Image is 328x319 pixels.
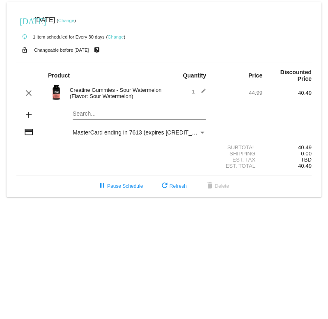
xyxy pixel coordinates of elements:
div: 40.49 [262,90,312,96]
span: Delete [205,183,229,189]
small: 1 item scheduled for Every 30 days [16,34,105,39]
small: Changeable before [DATE] [34,48,89,52]
span: Refresh [160,183,187,189]
div: Subtotal [213,144,262,150]
mat-icon: lock_open [20,45,30,55]
mat-icon: live_help [92,45,102,55]
mat-icon: credit_card [24,127,34,137]
input: Search... [73,111,206,117]
span: TBD [301,157,312,163]
div: Creatine Gummies - Sour Watermelon (Flavor: Sour Watermelon) [66,87,164,99]
strong: Product [48,72,70,79]
strong: Quantity [183,72,206,79]
mat-icon: add [24,110,34,120]
span: 40.49 [298,163,312,169]
mat-icon: [DATE] [20,16,30,25]
button: Pause Schedule [91,179,149,194]
mat-icon: edit [196,88,206,98]
small: ( ) [57,18,76,23]
span: Pause Schedule [97,183,143,189]
strong: Discounted Price [280,69,312,82]
a: Change [58,18,74,23]
button: Refresh [153,179,193,194]
button: Delete [198,179,236,194]
span: 1 [192,89,206,95]
mat-icon: autorenew [20,32,30,42]
img: Image-1-Creatine-Gummies-SW-1000Xx1000.png [48,84,64,100]
strong: Price [248,72,262,79]
mat-icon: clear [24,88,34,98]
mat-icon: delete [205,181,215,191]
div: Shipping [213,150,262,157]
div: Est. Total [213,163,262,169]
mat-select: Payment Method [73,129,206,136]
div: 40.49 [262,144,312,150]
small: ( ) [106,34,126,39]
mat-icon: refresh [160,181,170,191]
mat-icon: pause [97,181,107,191]
a: Change [108,34,124,39]
span: 0.00 [301,150,312,157]
span: MasterCard ending in 7613 (expires [CREDIT_CARD_DATA]) [73,129,229,136]
div: Est. Tax [213,157,262,163]
div: 44.99 [213,90,262,96]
